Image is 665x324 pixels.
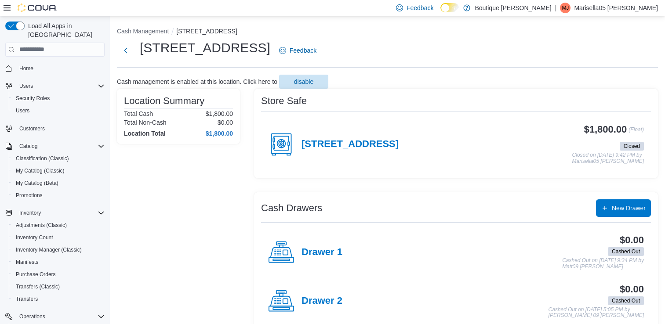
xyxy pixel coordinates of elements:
[117,42,134,59] button: Next
[12,294,105,304] span: Transfers
[19,125,45,132] span: Customers
[12,269,59,280] a: Purchase Orders
[124,119,167,126] h6: Total Non-Cash
[19,143,37,150] span: Catalog
[12,105,105,116] span: Users
[562,258,644,270] p: Cashed Out on [DATE] 9:34 PM by Matt09 [PERSON_NAME]
[9,244,108,256] button: Inventory Manager (Classic)
[12,281,105,292] span: Transfers (Classic)
[12,294,41,304] a: Transfers
[2,140,108,152] button: Catalog
[608,247,644,256] span: Cashed Out
[261,203,322,213] h3: Cash Drawers
[16,63,37,74] a: Home
[9,293,108,305] button: Transfers
[117,78,277,85] p: Cash management is enabled at this location. Click here to
[16,81,36,91] button: Users
[620,235,644,245] h3: $0.00
[9,281,108,293] button: Transfers (Classic)
[302,247,342,258] h4: Drawer 1
[12,232,105,243] span: Inventory Count
[560,3,571,13] div: Marisella05 Jacquez
[276,42,320,59] a: Feedback
[16,208,105,218] span: Inventory
[9,256,108,268] button: Manifests
[16,141,41,151] button: Catalog
[117,27,658,37] nav: An example of EuiBreadcrumbs
[279,75,328,89] button: disable
[612,297,640,305] span: Cashed Out
[206,110,233,117] p: $1,800.00
[620,284,644,295] h3: $0.00
[12,153,105,164] span: Classification (Classic)
[9,92,108,104] button: Security Roles
[206,130,233,137] h4: $1,800.00
[302,295,342,307] h4: Drawer 2
[16,123,48,134] a: Customers
[16,81,105,91] span: Users
[624,142,640,150] span: Closed
[12,190,105,201] span: Promotions
[2,310,108,323] button: Operations
[2,122,108,135] button: Customers
[440,3,459,12] input: Dark Mode
[12,153,73,164] a: Classification (Classic)
[16,311,105,322] span: Operations
[176,28,237,35] button: [STREET_ADDRESS]
[12,166,68,176] a: My Catalog (Classic)
[9,189,108,202] button: Promotions
[261,96,307,106] h3: Store Safe
[9,165,108,177] button: My Catalog (Classic)
[19,65,33,72] span: Home
[294,77,313,86] span: disable
[2,207,108,219] button: Inventory
[16,192,43,199] span: Promotions
[574,3,658,13] p: Marisella05 [PERSON_NAME]
[16,95,50,102] span: Security Roles
[9,268,108,281] button: Purchase Orders
[612,248,640,256] span: Cashed Out
[16,63,105,74] span: Home
[12,93,53,104] a: Security Roles
[12,257,105,267] span: Manifests
[12,245,85,255] a: Inventory Manager (Classic)
[117,28,169,35] button: Cash Management
[2,80,108,92] button: Users
[16,234,53,241] span: Inventory Count
[19,83,33,90] span: Users
[620,142,644,151] span: Closed
[16,155,69,162] span: Classification (Classic)
[475,3,551,13] p: Boutique [PERSON_NAME]
[9,231,108,244] button: Inventory Count
[596,199,651,217] button: New Drawer
[16,271,56,278] span: Purchase Orders
[12,178,62,188] a: My Catalog (Beta)
[12,178,105,188] span: My Catalog (Beta)
[16,123,105,134] span: Customers
[612,204,646,212] span: New Drawer
[440,12,441,13] span: Dark Mode
[608,296,644,305] span: Cashed Out
[12,220,70,230] a: Adjustments (Classic)
[9,104,108,117] button: Users
[12,166,105,176] span: My Catalog (Classic)
[290,46,316,55] span: Feedback
[572,152,644,164] p: Closed on [DATE] 9:42 PM by Marisella05 [PERSON_NAME]
[12,105,33,116] a: Users
[12,190,46,201] a: Promotions
[19,209,41,216] span: Inventory
[16,259,38,266] span: Manifests
[555,3,557,13] p: |
[12,281,63,292] a: Transfers (Classic)
[12,245,105,255] span: Inventory Manager (Classic)
[629,124,644,140] p: (Float)
[16,283,60,290] span: Transfers (Classic)
[2,62,108,75] button: Home
[16,295,38,302] span: Transfers
[25,22,105,39] span: Load All Apps in [GEOGRAPHIC_DATA]
[16,107,29,114] span: Users
[19,313,45,320] span: Operations
[9,177,108,189] button: My Catalog (Beta)
[302,139,399,150] h4: [STREET_ADDRESS]
[562,3,569,13] span: MJ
